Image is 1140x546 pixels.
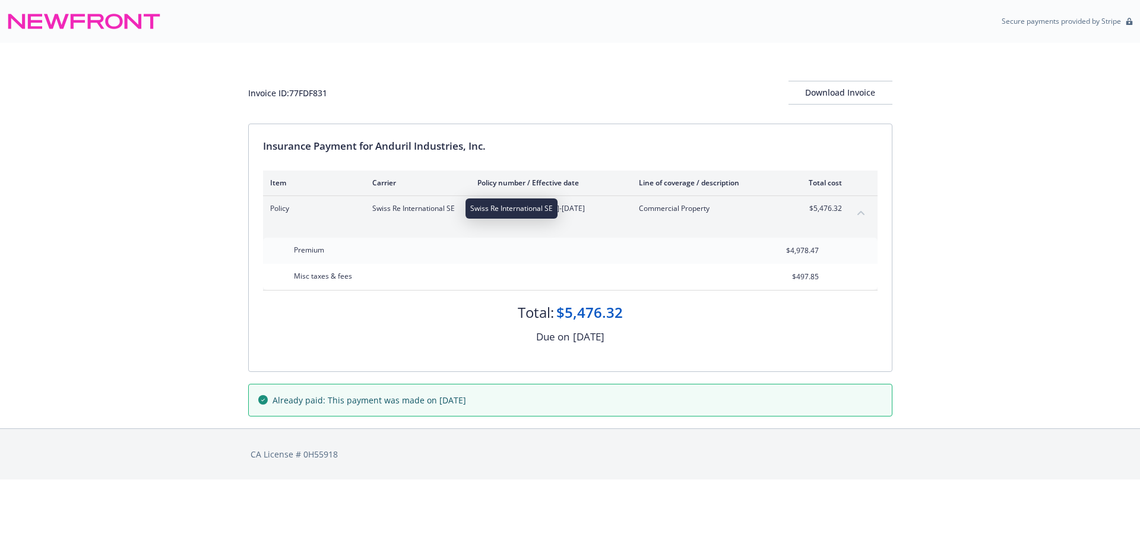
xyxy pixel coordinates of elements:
[797,178,842,188] div: Total cost
[372,203,458,214] span: Swiss Re International SE
[263,138,878,154] div: Insurance Payment for Anduril Industries, Inc.
[1002,16,1121,26] p: Secure payments provided by Stripe
[639,203,778,214] span: Commercial Property
[273,394,466,406] span: Already paid: This payment was made on [DATE]
[556,302,623,323] div: $5,476.32
[294,245,324,255] span: Premium
[270,203,353,214] span: Policy
[788,81,892,105] button: Download Invoice
[251,448,890,460] div: CA License # 0H55918
[749,242,826,260] input: 0.00
[573,329,604,345] div: [DATE]
[639,178,778,188] div: Line of coverage / description
[294,271,352,281] span: Misc taxes & fees
[270,178,353,188] div: Item
[477,178,620,188] div: Policy number / Effective date
[263,196,878,231] div: PolicySwiss Re International SE#P275749.01-00- [DATE]-[DATE]Commercial Property$5,476.32collapse ...
[851,203,870,222] button: collapse content
[749,268,826,286] input: 0.00
[536,329,569,345] div: Due on
[248,87,327,99] div: Invoice ID: 77FDF831
[518,302,554,323] div: Total:
[788,81,892,104] div: Download Invoice
[797,203,842,214] span: $5,476.32
[372,178,458,188] div: Carrier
